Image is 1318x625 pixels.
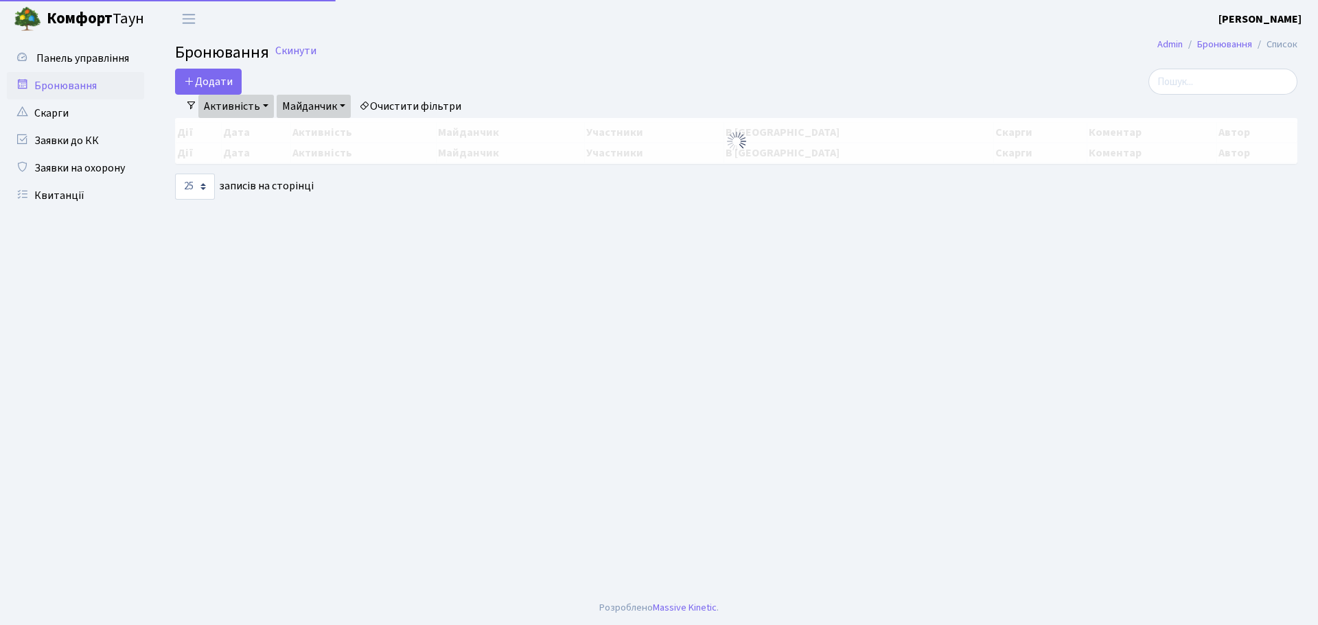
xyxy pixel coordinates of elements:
[36,51,129,66] span: Панель управління
[7,127,144,154] a: Заявки до КК
[7,72,144,99] a: Бронювання
[7,45,144,72] a: Панель управління
[175,40,269,64] span: Бронювання
[7,154,144,182] a: Заявки на охорону
[1148,69,1297,95] input: Пошук...
[7,182,144,209] a: Квитанції
[1197,37,1252,51] a: Бронювання
[726,130,748,152] img: Обробка...
[175,69,242,95] button: Додати
[1218,12,1302,27] b: [PERSON_NAME]
[47,8,113,30] b: Комфорт
[14,5,41,33] img: logo.png
[175,174,314,200] label: записів на сторінці
[172,8,206,30] button: Переключити навігацію
[1157,37,1183,51] a: Admin
[275,45,316,58] a: Скинути
[1252,37,1297,52] li: Список
[7,99,144,127] a: Скарги
[653,600,717,615] a: Massive Kinetic
[47,8,144,31] span: Таун
[198,95,274,118] a: Активність
[599,600,719,615] div: Розроблено .
[277,95,351,118] a: Майданчик
[175,174,215,200] select: записів на сторінці
[1137,30,1318,59] nav: breadcrumb
[1218,11,1302,27] a: [PERSON_NAME]
[354,95,467,118] a: Очистити фільтри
